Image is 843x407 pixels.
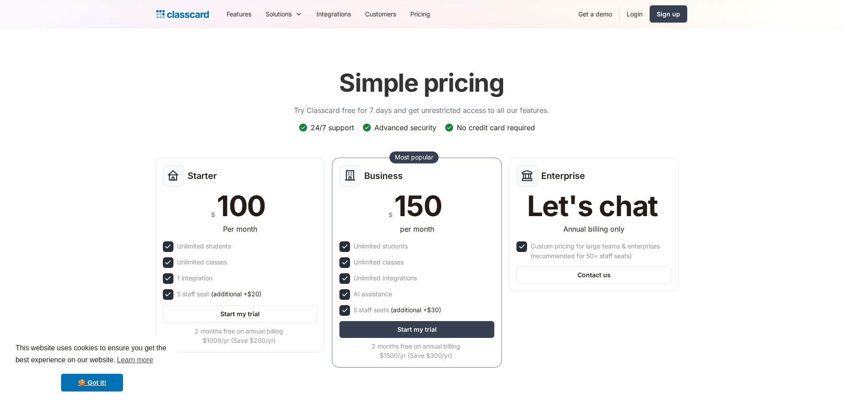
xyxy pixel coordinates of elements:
[354,305,441,315] div: 5 staff seats
[354,241,408,251] div: Unlimited students
[177,241,231,251] div: Unlimited students
[156,8,209,20] a: Logo
[339,341,493,360] div: 2 months free on annual billing $1500/yr (Save $300/yr)
[650,5,687,23] a: Sign up
[563,224,624,234] div: Annual billing only
[541,171,585,181] h2: Enterprise
[389,209,393,220] div: $
[339,321,494,338] a: Start my trial
[657,9,680,19] div: Sign up
[403,4,437,24] a: Pricing
[258,4,309,24] div: Solutions
[391,305,441,315] span: (additional +$30)
[364,171,403,181] h2: Business
[188,171,217,181] h2: Starter
[115,353,154,367] a: learn more about cookies
[177,257,227,267] div: Unlimited classes
[395,153,433,162] div: Most popular
[527,192,658,220] div: Let's chat
[311,123,354,132] div: 24/7 support
[223,224,257,234] div: Per month
[374,123,436,132] div: Advanced security
[358,4,403,24] a: Customers
[457,123,535,132] div: No credit card required
[163,305,318,323] a: Start my trial
[177,289,262,299] div: 5 staff seat
[354,289,392,299] div: AI assistance
[211,289,262,299] span: (additional +$20)
[571,4,619,24] a: Get a demo
[309,4,358,24] a: Integrations
[15,343,169,367] span: This website uses cookies to ensure you get the best experience on our website.
[163,326,316,345] div: 2 months free on annual billing $1000/yr (Save $200/yr)
[217,192,266,220] div: 100
[354,273,417,283] div: Unlimited Integrations
[177,273,212,283] div: 1 integration
[339,68,504,98] h1: Simple pricing
[354,257,404,267] div: Unlimited classes
[400,224,434,234] div: per month
[219,4,258,24] a: Features
[211,209,215,220] div: $
[266,9,292,19] div: Solutions
[294,105,549,116] p: Try Classcard free for 7 days and get unrestricted access to all our features.
[7,334,177,400] div: cookieconsent
[61,374,123,391] a: dismiss cookie message
[620,4,650,24] a: Login
[394,192,442,220] div: 150
[531,241,670,261] div: Custom pricing for large teams & enterprises (recommended for 50+ staff seats)
[516,266,671,284] a: Contact us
